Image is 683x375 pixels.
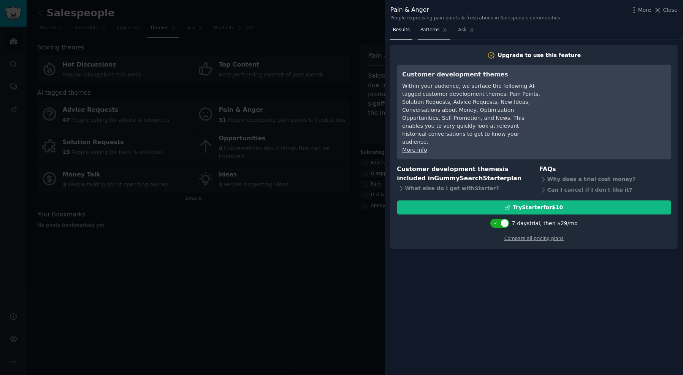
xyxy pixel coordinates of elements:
div: Within your audience, we surface the following AI-tagged customer development themes: Pain Points... [403,82,541,146]
button: Close [654,6,678,14]
button: More [630,6,651,14]
div: Pain & Anger [390,5,560,15]
div: Why does a trial cost money? [539,174,671,184]
h3: FAQs [539,165,671,174]
div: 7 days trial, then $ 29 /mo [512,219,578,227]
h3: Customer development themes [403,70,541,79]
a: Ask [456,24,477,40]
div: People expressing pain points & frustrations in Salespeople communities [390,15,560,22]
a: More info [403,147,427,153]
a: Patterns [418,24,450,40]
div: Can I cancel if I don't like it? [539,184,671,195]
span: Ask [458,27,467,33]
a: Compare all pricing plans [504,236,564,241]
h3: Customer development themes is included in plan [397,165,529,183]
div: Try Starter for $10 [513,203,563,211]
a: Results [390,24,412,40]
div: Upgrade to use this feature [498,51,581,59]
iframe: YouTube video player [552,70,666,127]
span: Patterns [420,27,439,33]
span: More [638,6,651,14]
button: TryStarterfor$10 [397,200,671,215]
div: What else do I get with Starter ? [397,183,529,194]
span: Results [393,27,410,33]
span: Close [663,6,678,14]
span: GummySearch Starter [434,175,507,182]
